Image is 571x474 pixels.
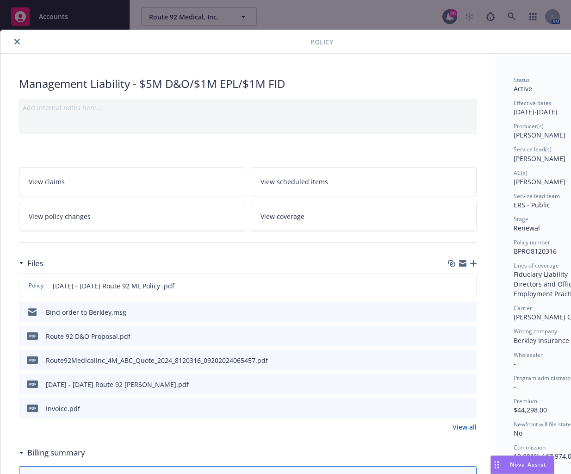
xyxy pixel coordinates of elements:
span: - [514,359,516,368]
span: No [514,429,522,437]
span: Wholesaler [514,351,543,359]
span: Lines of coverage [514,262,559,269]
span: Service lead(s) [514,145,552,153]
button: download file [449,281,457,291]
span: [PERSON_NAME] [514,131,565,139]
span: Producer(s) [514,122,544,130]
span: Policy number [514,238,550,246]
span: View coverage [261,212,304,221]
div: Add internal notes here... [23,103,473,112]
div: Management Liability - $5M D&O/$1M EPL/$1M FID [19,76,477,92]
span: Carrier [514,304,532,312]
span: Service lead team [514,192,560,200]
span: Policy [310,37,333,47]
button: preview file [465,331,473,341]
a: View policy changes [19,202,245,231]
span: ERS - Public [514,200,550,209]
a: View coverage [251,202,477,231]
span: View scheduled items [261,177,328,187]
span: Stage [514,215,528,223]
span: - [514,382,516,391]
button: Nova Assist [490,455,554,474]
h3: Billing summary [27,447,85,459]
a: View claims [19,167,245,196]
span: $44,298.00 [514,405,547,414]
span: BPRO8120316 [514,247,557,256]
span: pdf [27,405,38,412]
span: Active [514,84,532,93]
span: View policy changes [29,212,91,221]
span: Renewal [514,224,540,232]
a: View all [453,422,477,432]
div: Route 92 D&O Proposal.pdf [46,331,130,341]
div: Billing summary [19,447,85,459]
button: preview file [465,355,473,365]
span: [DATE] - [DATE] Route 92 ML Policy .pdf [53,281,174,291]
button: download file [450,380,457,389]
button: download file [450,331,457,341]
div: Bind order to Berkley.msg [46,307,126,317]
span: Premium [514,397,537,405]
a: View scheduled items [251,167,477,196]
div: [DATE] - [DATE] Route 92 [PERSON_NAME].pdf [46,380,189,389]
h3: Files [27,257,43,269]
span: [PERSON_NAME] [514,154,565,163]
button: download file [450,404,457,413]
button: preview file [465,380,473,389]
div: Route92MedicalInc_4M_ABC_Quote_2024_8120316_09202024065457.pdf [46,355,268,365]
span: Effective dates [514,99,552,107]
div: Invoice.pdf [46,404,80,413]
button: preview file [464,281,472,291]
span: Nova Assist [510,461,546,468]
div: Files [19,257,43,269]
button: close [12,36,23,47]
span: Commission [514,443,546,451]
span: View claims [29,177,65,187]
span: Policy [27,281,45,290]
span: Writing company [514,327,557,335]
span: Status [514,76,530,84]
button: preview file [465,307,473,317]
button: download file [450,355,457,365]
span: pdf [27,332,38,339]
button: preview file [465,404,473,413]
span: [PERSON_NAME] [514,177,565,186]
span: pdf [27,356,38,363]
button: download file [450,307,457,317]
div: Drag to move [491,456,503,474]
span: pdf [27,380,38,387]
span: AC(s) [514,169,528,177]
